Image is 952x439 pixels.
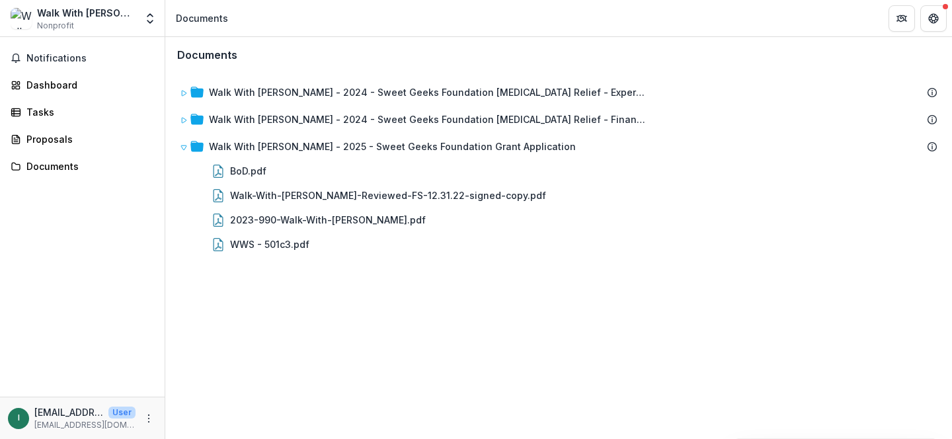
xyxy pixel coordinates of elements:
p: [EMAIL_ADDRESS][DOMAIN_NAME] [34,419,136,431]
a: Dashboard [5,74,159,96]
a: Documents [5,155,159,177]
div: Documents [176,11,228,25]
div: Walk With [PERSON_NAME] - 2025 - Sweet Geeks Foundation Grant Application [175,134,943,159]
div: Documents [26,159,149,173]
div: Walk-With-[PERSON_NAME]-Reviewed-FS-12.31.22-signed-copy.pdf [230,188,546,202]
div: BoD.pdf [175,159,943,183]
button: Open entity switcher [141,5,159,32]
div: 2023-990-Walk-With-[PERSON_NAME].pdf [230,213,426,227]
button: Get Help [920,5,947,32]
span: Nonprofit [37,20,74,32]
div: Walk With [PERSON_NAME] - 2024 - Sweet Geeks Foundation [MEDICAL_DATA] Relief - Experience Grant ... [209,85,645,99]
img: Walk With Sally [11,8,32,29]
div: Walk With [PERSON_NAME] [37,6,136,20]
div: WWS - 501c3.pdf [175,232,943,257]
nav: breadcrumb [171,9,233,28]
div: Proposals [26,132,149,146]
div: Tasks [26,105,149,119]
p: User [108,407,136,419]
button: More [141,411,157,426]
div: Walk With [PERSON_NAME] - 2024 - Sweet Geeks Foundation [MEDICAL_DATA] Relief - Financial Relief ... [209,112,645,126]
div: Dashboard [26,78,149,92]
h3: Documents [177,49,237,61]
div: info@walkwithsally.org [18,414,20,422]
p: [EMAIL_ADDRESS][DOMAIN_NAME] [34,405,103,419]
div: Walk With [PERSON_NAME] - 2025 - Sweet Geeks Foundation Grant ApplicationBoD.pdfWalk-With-[PERSON... [175,134,943,257]
div: Walk With [PERSON_NAME] - 2025 - Sweet Geeks Foundation Grant Application [209,140,576,153]
div: BoD.pdf [230,164,266,178]
div: 2023-990-Walk-With-[PERSON_NAME].pdf [175,208,943,232]
div: Walk With [PERSON_NAME] - 2024 - Sweet Geeks Foundation [MEDICAL_DATA] Relief - Financial Relief ... [175,107,943,132]
div: WWS - 501c3.pdf [230,237,309,251]
a: Proposals [5,128,159,150]
div: Walk-With-[PERSON_NAME]-Reviewed-FS-12.31.22-signed-copy.pdf [175,183,943,208]
span: Notifications [26,53,154,64]
button: Notifications [5,48,159,69]
button: Partners [889,5,915,32]
div: Walk With [PERSON_NAME] - 2024 - Sweet Geeks Foundation [MEDICAL_DATA] Relief - Experience Grant ... [175,80,943,104]
a: Tasks [5,101,159,123]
